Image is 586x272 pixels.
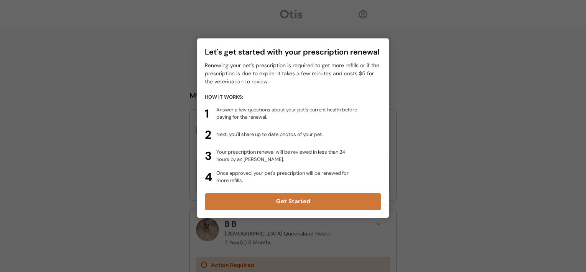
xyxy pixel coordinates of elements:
div: Renewing your pet's prescription is required to get more refills or if the prescription is due to... [205,61,381,86]
div: 3 [205,147,212,164]
div: Let's get started with your prescription renewal [205,46,381,58]
div: Once approved, your pet's prescription will be renewed for more refills. [216,169,357,184]
button: Get Started [205,193,381,210]
div: Next, you'll share up to date photos of your pet. [216,131,323,138]
div: 4 [205,168,212,186]
div: 1 [205,105,212,122]
div: HOW IT WORKS: [205,93,243,101]
div: Answer a few questions about your pet's current health before paying for the renewal. [216,106,357,121]
div: 2 [205,126,212,143]
div: Your prescription renewal will be reviewed in less than 24 hours by an [PERSON_NAME]. [216,148,357,163]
